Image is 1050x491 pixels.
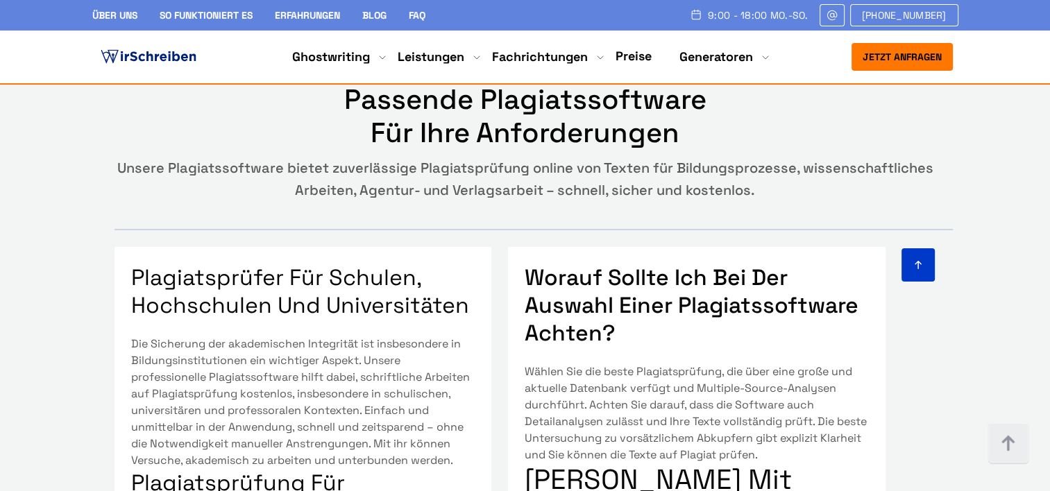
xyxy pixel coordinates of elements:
div: Unsere Plagiatssoftware bietet zuverlässige Plagiatsprüfung online von Texten für Bildungsprozess... [98,157,953,201]
a: Leistungen [398,49,464,65]
a: Über uns [92,9,137,21]
span: 9:00 - 18:00 Mo.-So. [708,10,808,21]
img: logo ghostwriter-österreich [98,46,199,67]
img: Email [826,10,838,21]
span: Wählen Sie die beste Plagiatsprüfung, die über eine große und aktuelle Datenbank verfügt und Mult... [525,364,867,462]
a: Generatoren [679,49,753,65]
a: Blog [362,9,387,21]
h2: Passende Plagiatssoftware für Ihre Anforderungen [320,83,730,150]
a: Erfahrungen [275,9,340,21]
a: Ghostwriting [292,49,370,65]
a: Fachrichtungen [492,49,588,65]
img: Schedule [690,9,702,20]
h3: Worauf sollte ich bei der Auswahl einer Plagiatssoftware achten? [525,264,869,347]
a: FAQ [409,9,425,21]
span: Plagiatsprüfer für Schulen, Hochschulen und Universitäten [131,264,469,319]
a: Preise [616,48,652,64]
img: button top [988,423,1029,465]
a: [PHONE_NUMBER] [850,4,958,26]
a: So funktioniert es [160,9,253,21]
span: Die Sicherung der akademischen Integrität ist insbesondere in Bildungsinstitutionen ein wichtiger... [131,336,470,467]
button: Jetzt anfragen [852,43,953,71]
span: [PHONE_NUMBER] [862,10,947,21]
